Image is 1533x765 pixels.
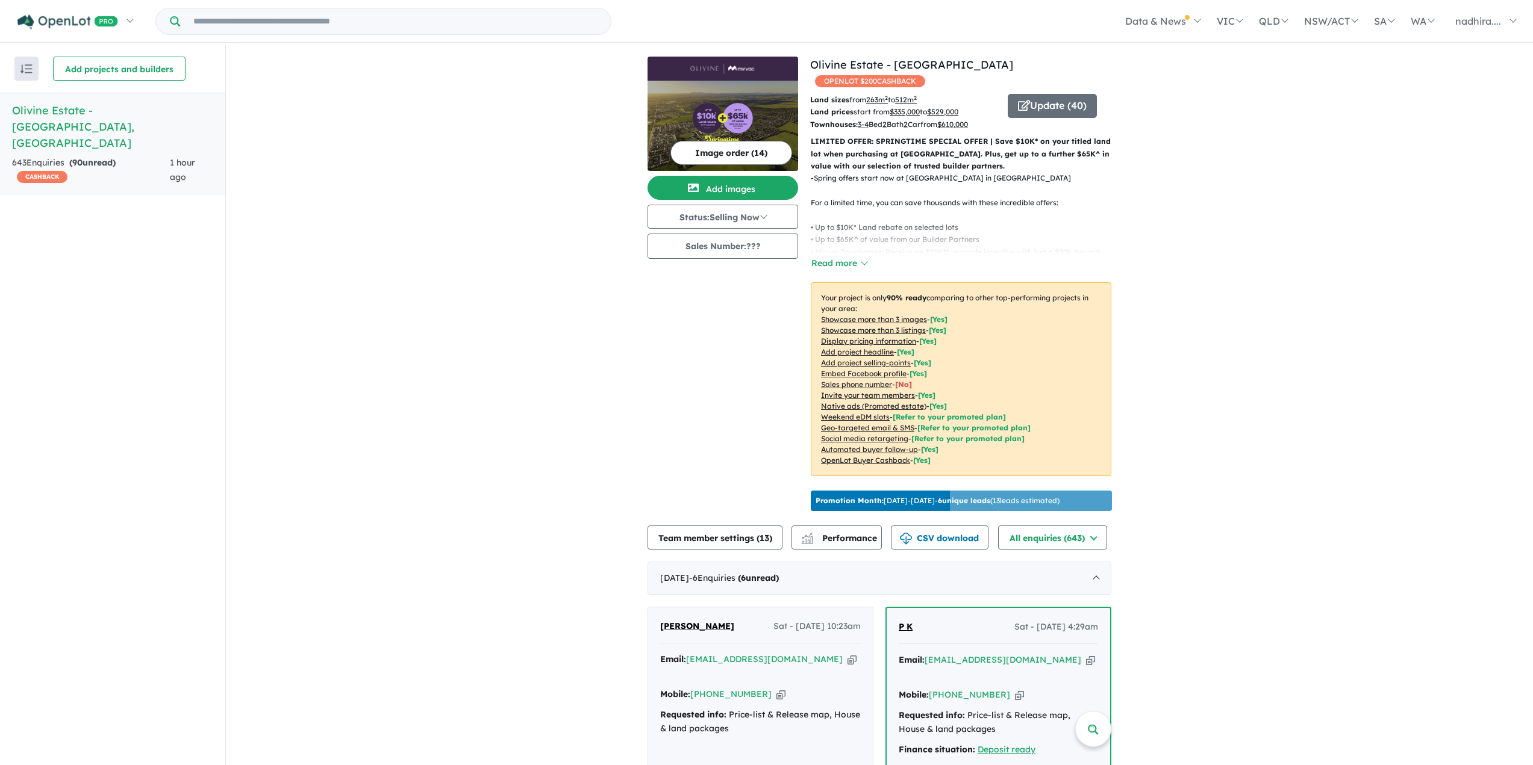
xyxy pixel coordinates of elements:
button: Team member settings (13) [648,525,782,550]
b: Promotion Month: [816,496,884,505]
button: Copy [1086,654,1095,666]
span: [ Yes ] [919,336,937,345]
span: [Yes] [929,401,947,410]
u: Sales phone number [821,380,892,389]
a: [PHONE_NUMBER] [690,689,772,699]
button: CSV download [891,525,988,550]
div: [DATE] [648,562,1111,595]
span: 13 [760,533,769,544]
button: Status:Selling Now [648,205,798,229]
img: Olivine Estate - Donnybrook Logo [652,61,793,76]
sup: 2 [885,94,888,101]
span: nadhira.... [1455,15,1501,27]
u: Add project selling-points [821,358,911,367]
img: Olivine Estate - Donnybrook [648,81,798,171]
span: [Refer to your promoted plan] [893,412,1006,421]
a: [EMAIL_ADDRESS][DOMAIN_NAME] [686,654,843,664]
u: Geo-targeted email & SMS [821,423,914,432]
span: [ No ] [895,380,912,389]
b: Land sizes [810,95,849,104]
u: Automated buyer follow-up [821,445,918,454]
u: Social media retargeting [821,434,908,443]
span: [PERSON_NAME] [660,621,734,631]
a: [PHONE_NUMBER] [929,689,1010,700]
u: $ 529,000 [927,107,958,116]
strong: ( unread) [69,157,116,168]
b: 90 % ready [887,293,926,302]
u: 263 m [866,95,888,104]
span: 1 hour ago [170,157,195,182]
p: LIMITED OFFER: SPRINGTIME SPECIAL OFFER | Save $10K* on your titled land lot when purchasing at [... [811,135,1111,172]
p: Bed Bath Car from [810,119,999,131]
u: $ 610,000 [937,120,968,129]
u: $ 335,000 [890,107,920,116]
span: [ Yes ] [930,315,948,324]
strong: Mobile: [660,689,690,699]
u: 512 m [895,95,917,104]
strong: ( unread) [738,572,779,583]
strong: Mobile: [899,689,929,700]
input: Try estate name, suburb, builder or developer [183,8,608,34]
span: [Refer to your promoted plan] [911,434,1025,443]
span: CASHBACK [17,171,67,183]
span: to [920,107,958,116]
b: 6 unique leads [938,496,990,505]
b: Land prices [810,107,854,116]
span: Performance [803,533,877,544]
strong: Finance situation: [899,744,975,755]
span: [Refer to your promoted plan] [917,423,1031,432]
u: Invite your team members [821,391,915,400]
u: Add project headline [821,347,894,356]
div: Price-list & Release map, House & land packages [660,708,861,737]
button: Copy [776,688,785,701]
img: bar-chart.svg [801,536,813,544]
a: [PERSON_NAME] [660,619,734,634]
p: Your project is only comparing to other top-performing projects in your area: - - - - - - - - - -... [811,282,1111,476]
p: start from [810,106,999,118]
span: [Yes] [913,456,931,465]
span: [ Yes ] [918,391,935,400]
a: [EMAIL_ADDRESS][DOMAIN_NAME] [925,654,1081,665]
u: Showcase more than 3 images [821,315,927,324]
img: Openlot PRO Logo White [17,14,118,29]
span: 6 [741,572,746,583]
a: Olivine Estate - Donnybrook LogoOlivine Estate - Donnybrook [648,57,798,171]
img: download icon [900,533,912,545]
span: P K [899,621,913,632]
span: [ Yes ] [897,347,914,356]
span: 90 [72,157,83,168]
strong: Requested info: [899,710,965,720]
span: - 6 Enquir ies [689,572,779,583]
span: to [888,95,917,104]
div: 643 Enquir ies [12,156,170,185]
u: Showcase more than 3 listings [821,326,926,335]
button: Performance [791,525,882,550]
button: Update (40) [1008,94,1097,118]
u: Embed Facebook profile [821,369,907,378]
span: [ Yes ] [914,358,931,367]
button: Add projects and builders [53,57,186,81]
span: Sat - [DATE] 4:29am [1014,620,1098,634]
span: OPENLOT $ 200 CASHBACK [815,75,925,87]
button: Copy [848,653,857,666]
b: Townhouses: [810,120,858,129]
button: Image order (14) [670,141,792,165]
img: line-chart.svg [802,533,813,539]
button: Copy [1015,689,1024,701]
u: 3-4 [858,120,869,129]
u: 2 [882,120,887,129]
span: [ Yes ] [910,369,927,378]
img: sort.svg [20,64,33,73]
strong: Requested info: [660,709,726,720]
p: from [810,94,999,106]
a: Deposit ready [978,744,1035,755]
sup: 2 [914,94,917,101]
strong: Email: [899,654,925,665]
button: Read more [811,256,867,270]
a: P K [899,620,913,634]
strong: Email: [660,654,686,664]
span: Sat - [DATE] 10:23am [773,619,861,634]
u: Display pricing information [821,336,916,345]
u: 2 [904,120,908,129]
